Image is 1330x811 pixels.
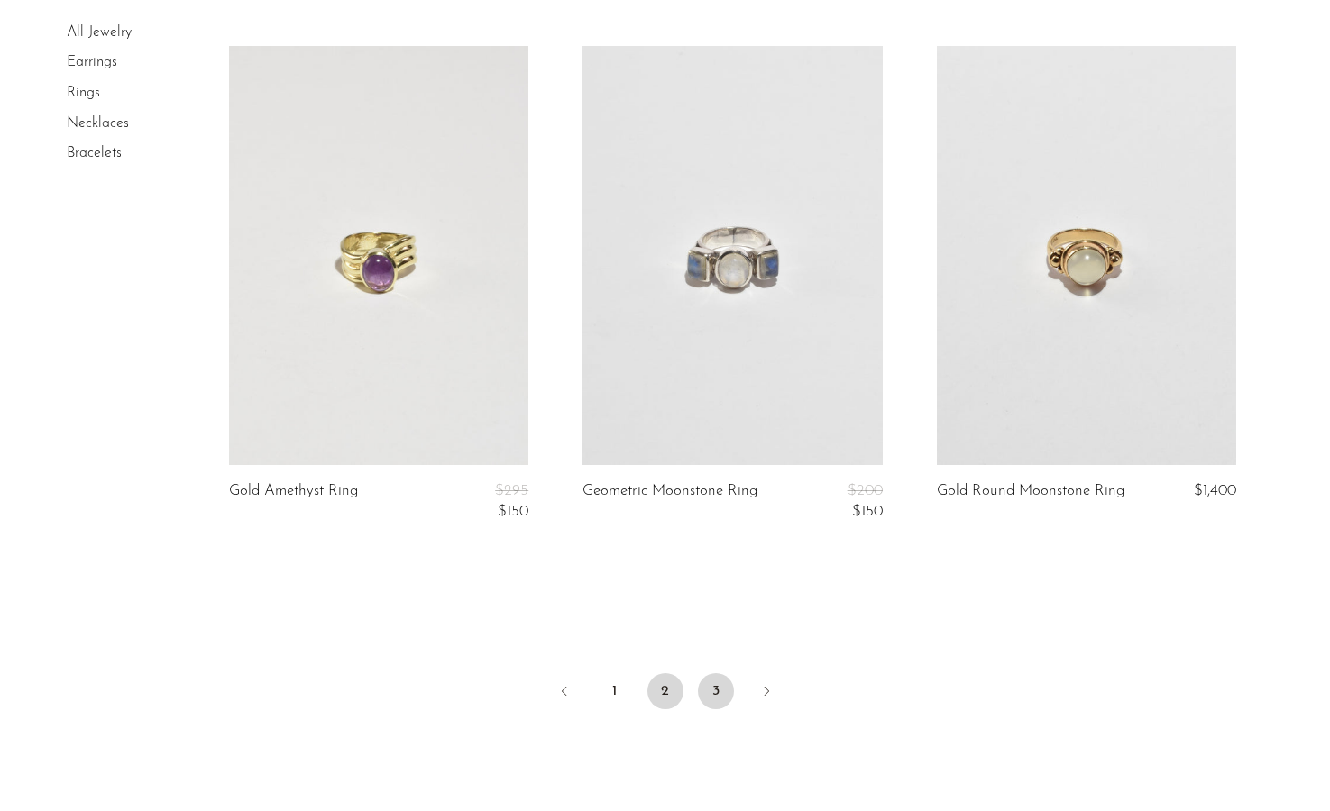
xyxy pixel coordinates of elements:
a: All Jewelry [67,25,132,40]
a: Necklaces [67,116,129,131]
span: $1,400 [1194,483,1236,498]
a: Next [748,673,784,713]
a: Geometric Moonstone Ring [582,483,757,520]
a: 1 [597,673,633,709]
a: Earrings [67,56,117,70]
a: Gold Amethyst Ring [229,483,358,520]
span: $200 [848,483,883,498]
a: Bracelets [67,146,122,160]
a: Gold Round Moonstone Ring [937,483,1124,499]
a: Rings [67,86,100,100]
span: $150 [852,504,883,519]
a: 3 [698,673,734,709]
span: $150 [498,504,528,519]
span: $295 [495,483,528,498]
a: Previous [546,673,582,713]
span: 2 [647,673,683,709]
